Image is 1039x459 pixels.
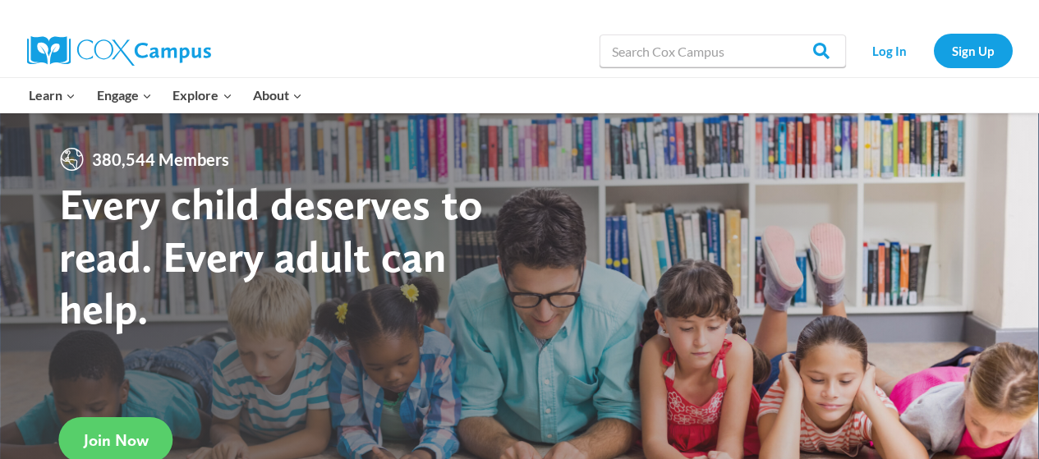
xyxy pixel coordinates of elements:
span: Explore [172,85,232,106]
span: Join Now [84,430,149,450]
span: About [253,85,302,106]
strong: Every child deserves to read. Every adult can help. [59,177,483,334]
span: Engage [97,85,152,106]
img: Cox Campus [27,36,211,66]
span: Learn [29,85,76,106]
a: Log In [854,34,926,67]
span: 380,544 Members [85,146,236,172]
input: Search Cox Campus [600,34,846,67]
a: Sign Up [934,34,1013,67]
nav: Secondary Navigation [854,34,1013,67]
nav: Primary Navigation [19,78,313,112]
